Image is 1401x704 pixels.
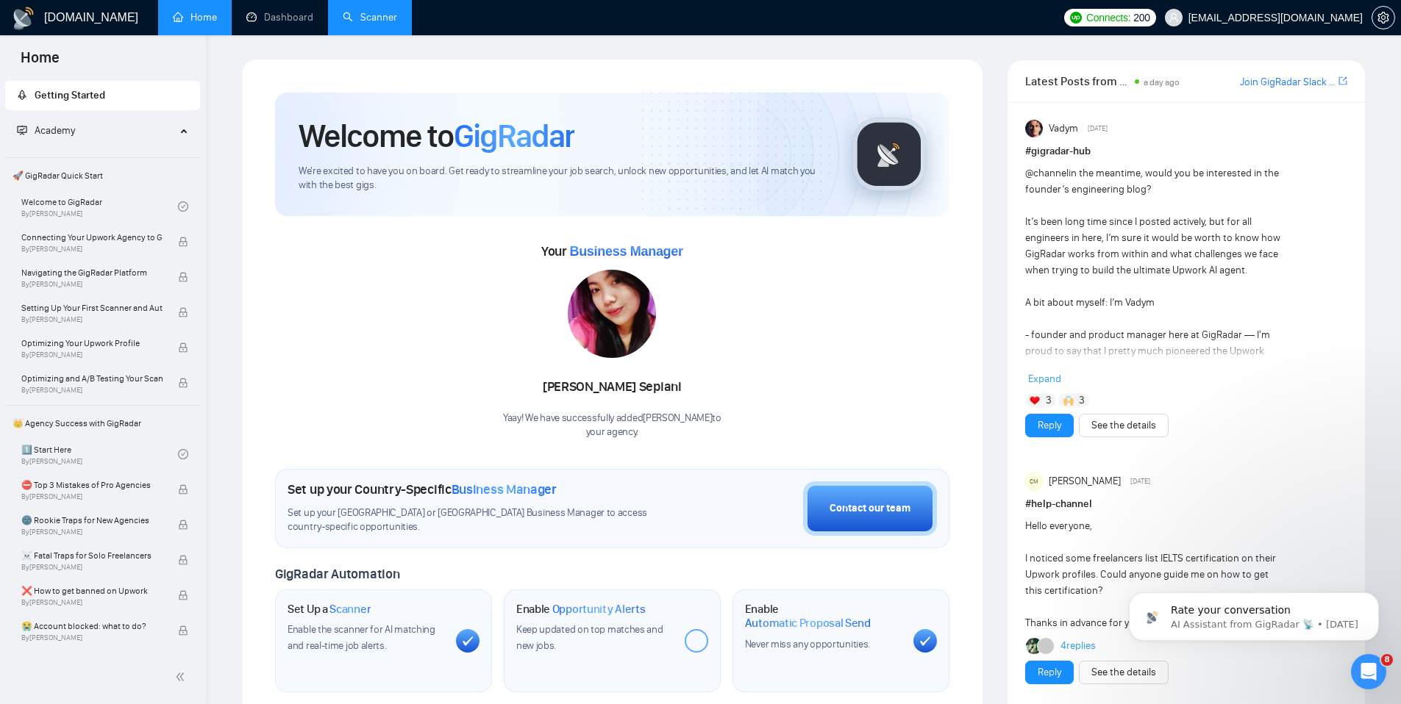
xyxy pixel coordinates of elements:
[21,563,163,572] span: By [PERSON_NAME]
[516,623,663,652] span: Keep updated on top matches and new jobs.
[21,478,163,492] span: ⛔ Top 3 Mistakes of Pro Agencies
[1130,475,1150,488] span: [DATE]
[178,342,188,353] span: lock
[803,481,937,536] button: Contact our team
[21,265,163,280] span: Navigating the GigRadar Platform
[21,371,163,386] span: Optimizing and A/B Testing Your Scanner for Better Results
[7,161,199,190] span: 🚀 GigRadar Quick Start
[1060,639,1096,653] a: 4replies
[1079,661,1169,684] button: See the details
[21,513,163,528] span: 🌚 Rookie Traps for New Agencies
[1025,167,1069,179] span: @channel
[745,638,870,650] span: Never miss any opportunities.
[552,602,646,617] span: Opportunity Alerts
[21,280,163,289] span: By [PERSON_NAME]
[178,555,188,565] span: lock
[1025,72,1130,90] span: Latest Posts from the GigRadar Community
[503,425,721,439] p: your agency .
[178,484,188,495] span: lock
[21,336,163,351] span: Optimizing Your Upwork Profile
[852,118,926,191] img: gigradar-logo.png
[21,245,163,254] span: By [PERSON_NAME]
[1025,165,1283,586] div: in the meantime, would you be interested in the founder’s engineering blog? It’s been long time s...
[21,230,163,245] span: Connecting Your Upwork Agency to GigRadar
[1025,414,1074,437] button: Reply
[21,492,163,501] span: By [PERSON_NAME]
[178,449,188,459] span: check-circle
[1079,393,1085,408] span: 3
[178,378,188,388] span: lock
[178,625,188,636] span: lock
[329,602,371,617] span: Scanner
[1079,414,1169,437] button: See the details
[1086,10,1130,26] span: Connects:
[21,528,163,536] span: By [PERSON_NAME]
[1025,496,1347,512] h1: # help-channel
[21,598,163,607] span: By [PERSON_NAME]
[7,409,199,438] span: 👑 Agency Success with GigRadar
[1046,393,1052,408] span: 3
[1070,12,1082,24] img: upwork-logo.png
[1372,12,1395,24] a: setting
[1338,75,1347,87] span: export
[1026,638,1042,654] img: Vlad
[568,270,656,358] img: 1708932398273-WhatsApp%20Image%202024-02-26%20at%2015.20.52.jpeg
[275,566,399,582] span: GigRadar Automation
[21,633,163,642] span: By [PERSON_NAME]
[178,272,188,282] span: lock
[299,165,829,193] span: We're excited to have you on board. Get ready to streamline your job search, unlock new opportuni...
[12,7,35,30] img: logo
[17,124,75,137] span: Academy
[541,243,683,259] span: Your
[21,386,163,395] span: By [PERSON_NAME]
[178,590,188,600] span: lock
[516,602,646,617] h1: Enable
[35,124,75,137] span: Academy
[503,412,721,439] div: Yaay! We have successfully added [PERSON_NAME] to
[21,619,163,633] span: 😭 Account blocked: what to do?
[288,602,371,617] h1: Set Up a
[745,616,871,631] span: Automatic Proposal Send
[1372,6,1395,29] button: setting
[1338,74,1347,88] a: export
[1381,654,1393,666] span: 8
[17,90,27,100] span: rocket
[1088,122,1108,135] span: [DATE]
[452,481,557,498] span: Business Manager
[1049,473,1121,489] span: [PERSON_NAME]
[1030,395,1040,406] img: ❤️
[830,500,910,517] div: Contact our team
[1351,654,1386,689] iframe: Intercom live chat
[1038,417,1061,434] a: Reply
[21,190,178,223] a: Welcome to GigRadarBy[PERSON_NAME]
[5,81,200,110] li: Getting Started
[21,315,163,324] span: By [PERSON_NAME]
[1025,120,1043,137] img: Vadym
[178,520,188,530] span: lock
[1372,12,1394,24] span: setting
[1026,473,1042,489] div: CM
[288,506,677,534] span: Set up your [GEOGRAPHIC_DATA] or [GEOGRAPHIC_DATA] Business Manager to access country-specific op...
[1091,417,1156,434] a: See the details
[745,602,902,631] h1: Enable
[1025,518,1283,631] div: Hello everyone, I noticed some freelancers list IELTS certification on their Upwork profiles. Cou...
[1240,74,1336,90] a: Join GigRadar Slack Community
[1133,10,1149,26] span: 200
[21,301,163,315] span: Setting Up Your First Scanner and Auto-Bidder
[288,623,435,652] span: Enable the scanner for AI matching and real-time job alerts.
[9,47,71,78] span: Home
[35,89,105,101] span: Getting Started
[21,583,163,598] span: ❌ How to get banned on Upwork
[178,237,188,247] span: lock
[1049,121,1078,137] span: Vadym
[178,307,188,317] span: lock
[1107,561,1401,664] iframe: Intercom notifications message
[343,11,397,24] a: searchScanner
[1169,12,1179,23] span: user
[21,438,178,470] a: 1️⃣ Start HereBy[PERSON_NAME]
[1025,143,1347,159] h1: # gigradar-hub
